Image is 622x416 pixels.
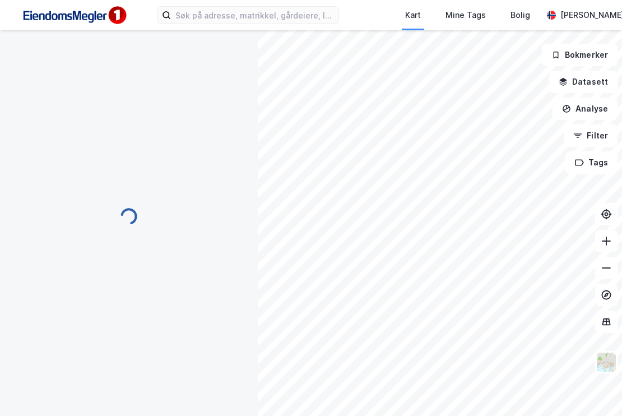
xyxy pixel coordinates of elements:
[542,44,618,66] button: Bokmerker
[596,352,617,373] img: Z
[565,151,618,174] button: Tags
[566,362,622,416] div: Kontrollprogram for chat
[564,124,618,147] button: Filter
[445,8,486,22] div: Mine Tags
[120,207,138,225] img: spinner.a6d8c91a73a9ac5275cf975e30b51cfb.svg
[510,8,530,22] div: Bolig
[18,3,130,28] img: F4PB6Px+NJ5v8B7XTbfpPpyloAAAAASUVORK5CYII=
[553,98,618,120] button: Analyse
[405,8,421,22] div: Kart
[549,71,618,93] button: Datasett
[566,362,622,416] iframe: Chat Widget
[171,7,338,24] input: Søk på adresse, matrikkel, gårdeiere, leietakere eller personer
